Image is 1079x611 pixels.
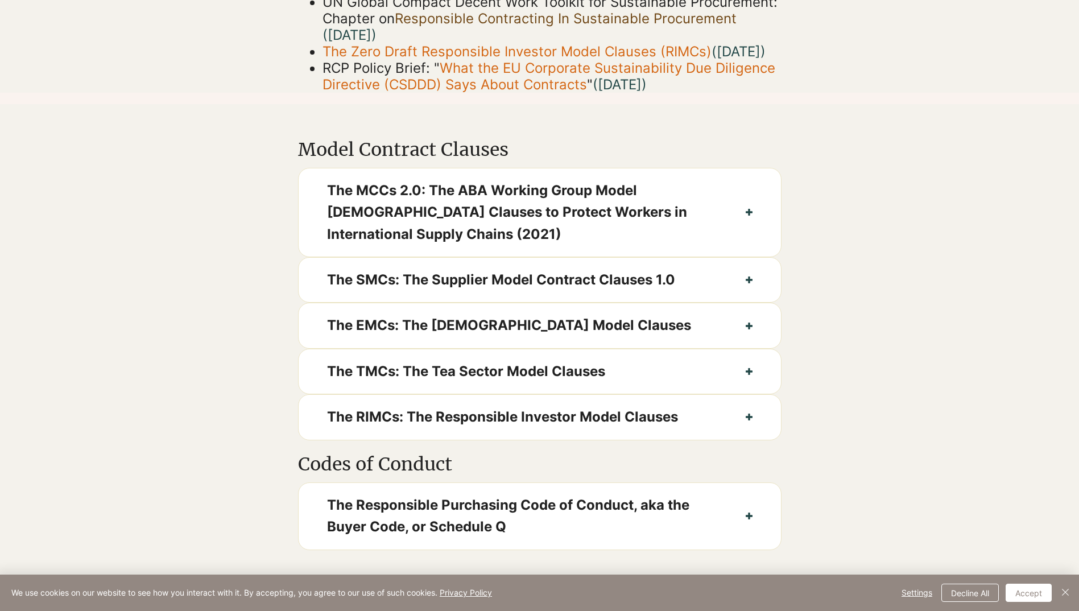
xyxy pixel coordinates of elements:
span: Codes of Conduct [298,453,452,476]
span: Implementation Guidance [298,573,533,596]
span: The RIMCs: The Responsible Investor Model Clauses [327,406,717,428]
button: The TMCs: The Tea Sector Model Clauses [299,349,781,394]
button: The RIMCs: The Responsible Investor Model Clauses [299,395,781,439]
span: ([DATE]) [323,27,377,43]
a: What the EU Corporate Sustainability Due Diligence Directive (CSDDD) Says About Contracts [323,60,775,93]
a: Privacy Policy [440,588,492,597]
span: ( [712,43,760,60]
a: ) [760,43,766,60]
span: The EMCs: The [DEMOGRAPHIC_DATA] Model Clauses [327,315,717,336]
span: The Responsible Purchasing Code of Conduct, aka the Buyer Code, or Schedule Q [327,494,717,538]
button: The EMCs: The [DEMOGRAPHIC_DATA] Model Clauses [299,303,781,348]
button: Close [1059,584,1072,602]
span: The TMCs: The Tea Sector Model Clauses [327,361,717,382]
span: Model Contract Clauses [298,138,509,161]
span: We use cookies on our website to see how you interact with it. By accepting, you agree to our use... [11,588,492,598]
span: The MCCs 2.0: The ABA Working Group Model [DEMOGRAPHIC_DATA] Clauses to Protect Workers in Intern... [327,180,717,245]
span: RCP Policy Brief: " " [323,60,775,93]
span: The SMCs: The Supplier Model Contract Clauses 1.0 [327,269,717,291]
button: Decline All [941,584,999,602]
a: Responsible Contracting In Sustainable Procurement [395,10,737,27]
button: The MCCs 2.0: The ABA Working Group Model [DEMOGRAPHIC_DATA] Clauses to Protect Workers in Intern... [299,168,781,257]
button: The SMCs: The Supplier Model Contract Clauses 1.0 [299,258,781,302]
a: The Zero Draft Responsible Investor Model Clauses (RIMCs) [323,43,712,60]
a: [DATE] [717,43,760,60]
button: The Responsible Purchasing Code of Conduct, aka the Buyer Code, or Schedule Q [299,483,781,550]
span: Settings [902,584,932,601]
span: ([DATE]) [593,76,647,93]
img: Close [1059,585,1072,599]
button: Accept [1006,584,1052,602]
